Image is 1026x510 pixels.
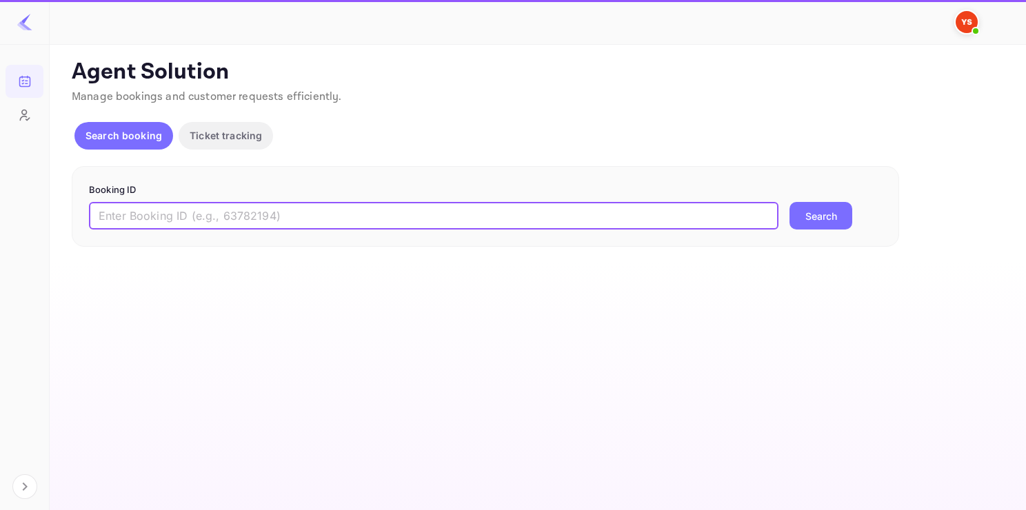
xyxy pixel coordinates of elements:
[89,202,778,229] input: Enter Booking ID (e.g., 63782194)
[789,202,852,229] button: Search
[17,14,33,30] img: LiteAPI
[6,65,43,96] a: Bookings
[956,11,978,33] img: Yandex Support
[89,183,882,197] p: Booking ID
[72,59,1001,86] p: Agent Solution
[12,474,37,499] button: Expand navigation
[6,99,43,130] a: Customers
[190,128,262,143] p: Ticket tracking
[85,128,162,143] p: Search booking
[72,90,342,104] span: Manage bookings and customer requests efficiently.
